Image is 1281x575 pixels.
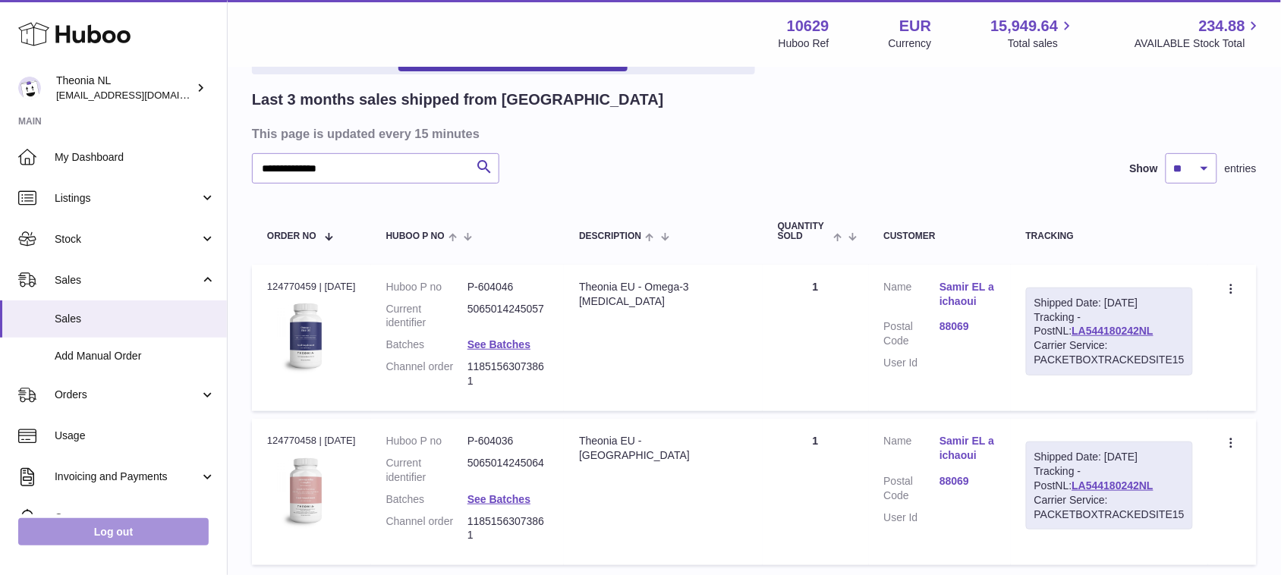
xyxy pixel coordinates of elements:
h2: Last 3 months sales shipped from [GEOGRAPHIC_DATA] [252,90,664,110]
img: 106291725893086.jpg [267,298,343,374]
dt: User Id [884,356,940,370]
span: 15,949.64 [990,16,1058,36]
span: [EMAIL_ADDRESS][DOMAIN_NAME] [56,89,223,101]
span: Stock [55,232,200,247]
div: Theonia EU - Omega-3 [MEDICAL_DATA] [579,280,748,309]
div: Tracking - PostNL: [1026,287,1193,375]
a: Log out [18,518,209,545]
span: Sales [55,273,200,287]
label: Show [1130,162,1158,176]
div: Carrier Service: PACKETBOXTRACKEDSITE15 [1034,338,1185,367]
span: Invoicing and Payments [55,470,200,484]
a: 15,949.64 Total sales [990,16,1075,51]
a: See Batches [467,338,530,350]
span: Usage [55,429,216,443]
dt: Postal Code [884,319,940,348]
img: 106291725893222.jpg [267,453,343,529]
dt: Huboo P no [386,280,467,294]
span: 234.88 [1199,16,1245,36]
span: Quantity Sold [778,222,829,241]
div: Tracking - PostNL: [1026,441,1193,529]
span: Total sales [1008,36,1075,51]
span: Orders [55,388,200,402]
div: Customer [884,231,996,241]
span: Order No [267,231,316,241]
dt: Channel order [386,514,467,543]
div: Carrier Service: PACKETBOXTRACKEDSITE15 [1034,493,1185,522]
span: entries [1225,162,1257,176]
span: Add Manual Order [55,349,216,363]
span: Sales [55,312,216,326]
img: info@wholesomegoods.eu [18,77,41,99]
span: Description [579,231,641,241]
span: AVAILABLE Stock Total [1135,36,1263,51]
div: 124770458 | [DATE] [267,434,356,448]
a: 88069 [940,319,996,334]
dt: User Id [884,511,940,525]
dd: 11851563073861 [467,360,549,388]
dt: Batches [386,492,467,507]
a: Samir EL aichaoui [940,280,996,309]
dd: 5065014245064 [467,456,549,485]
td: 1 [763,265,869,411]
dt: Current identifier [386,456,467,485]
span: Huboo P no [386,231,445,241]
div: Shipped Date: [DATE] [1034,450,1185,464]
a: See Batches [467,493,530,505]
h3: This page is updated every 15 minutes [252,125,1253,142]
a: LA544180242NL [1072,479,1154,492]
div: Tracking [1026,231,1193,241]
a: Samir EL aichaoui [940,434,996,463]
dd: 5065014245057 [467,302,549,331]
div: Shipped Date: [DATE] [1034,296,1185,310]
dd: P-604046 [467,280,549,294]
div: Huboo Ref [779,36,829,51]
dd: P-604036 [467,434,549,448]
div: Currency [889,36,932,51]
div: Theonia NL [56,74,193,102]
td: 1 [763,419,869,565]
strong: 10629 [787,16,829,36]
dt: Name [884,280,940,313]
span: My Dashboard [55,150,216,165]
a: 88069 [940,474,996,489]
dt: Huboo P no [386,434,467,448]
a: 234.88 AVAILABLE Stock Total [1135,16,1263,51]
span: Listings [55,191,200,206]
dd: 11851563073861 [467,514,549,543]
span: Cases [55,511,216,525]
strong: EUR [899,16,931,36]
dt: Postal Code [884,474,940,503]
dt: Name [884,434,940,467]
dt: Current identifier [386,302,467,331]
a: LA544180242NL [1072,325,1154,337]
div: Theonia EU - [GEOGRAPHIC_DATA] [579,434,748,463]
dt: Batches [386,338,467,352]
dt: Channel order [386,360,467,388]
div: 124770459 | [DATE] [267,280,356,294]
